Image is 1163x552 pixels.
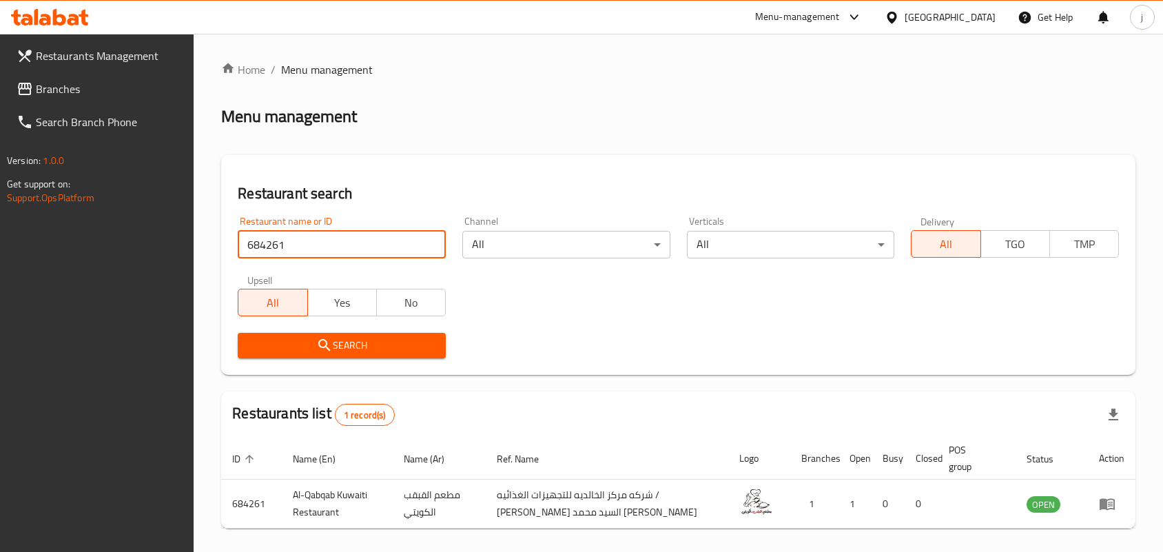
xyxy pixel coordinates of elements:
[335,404,395,426] div: Total records count
[238,183,1119,204] h2: Restaurant search
[404,451,462,467] span: Name (Ar)
[462,231,670,258] div: All
[755,9,840,25] div: Menu-management
[281,61,373,78] span: Menu management
[36,81,183,97] span: Branches
[1088,438,1135,480] th: Action
[382,293,440,313] span: No
[838,480,872,529] td: 1
[221,480,282,529] td: 684261
[36,114,183,130] span: Search Branch Phone
[238,289,307,316] button: All
[238,231,446,258] input: Search for restaurant name or ID..
[949,442,999,475] span: POS group
[497,451,557,467] span: Ref. Name
[728,438,790,480] th: Logo
[336,409,394,422] span: 1 record(s)
[1099,495,1124,512] div: Menu
[307,289,377,316] button: Yes
[232,403,394,426] h2: Restaurants list
[790,438,838,480] th: Branches
[6,39,194,72] a: Restaurants Management
[739,484,774,518] img: Al-Qabqab Kuwaiti Restaurant
[917,234,975,254] span: All
[486,480,728,529] td: شركه مركز الخالديه للتجهيزات الغذائيه / [PERSON_NAME] السيد محمد [PERSON_NAME]
[376,289,446,316] button: No
[7,175,70,193] span: Get support on:
[872,438,905,480] th: Busy
[905,10,996,25] div: [GEOGRAPHIC_DATA]
[238,333,446,358] button: Search
[687,231,895,258] div: All
[244,293,302,313] span: All
[232,451,258,467] span: ID
[1141,10,1143,25] span: j
[43,152,64,170] span: 1.0.0
[872,480,905,529] td: 0
[1049,230,1119,258] button: TMP
[313,293,371,313] span: Yes
[790,480,838,529] td: 1
[7,152,41,170] span: Version:
[980,230,1050,258] button: TGO
[1097,398,1130,431] div: Export file
[920,216,955,226] label: Delivery
[7,189,94,207] a: Support.OpsPlatform
[1027,451,1071,467] span: Status
[6,72,194,105] a: Branches
[393,480,486,529] td: مطعم القبقب الكويتي
[987,234,1044,254] span: TGO
[293,451,353,467] span: Name (En)
[282,480,393,529] td: Al-Qabqab Kuwaiti Restaurant
[249,337,435,354] span: Search
[221,105,357,127] h2: Menu management
[36,48,183,64] span: Restaurants Management
[221,61,1135,78] nav: breadcrumb
[1027,497,1060,513] span: OPEN
[6,105,194,139] a: Search Branch Phone
[905,480,938,529] td: 0
[1056,234,1113,254] span: TMP
[911,230,980,258] button: All
[838,438,872,480] th: Open
[221,438,1135,529] table: enhanced table
[271,61,276,78] li: /
[1027,496,1060,513] div: OPEN
[247,275,273,285] label: Upsell
[905,438,938,480] th: Closed
[221,61,265,78] a: Home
